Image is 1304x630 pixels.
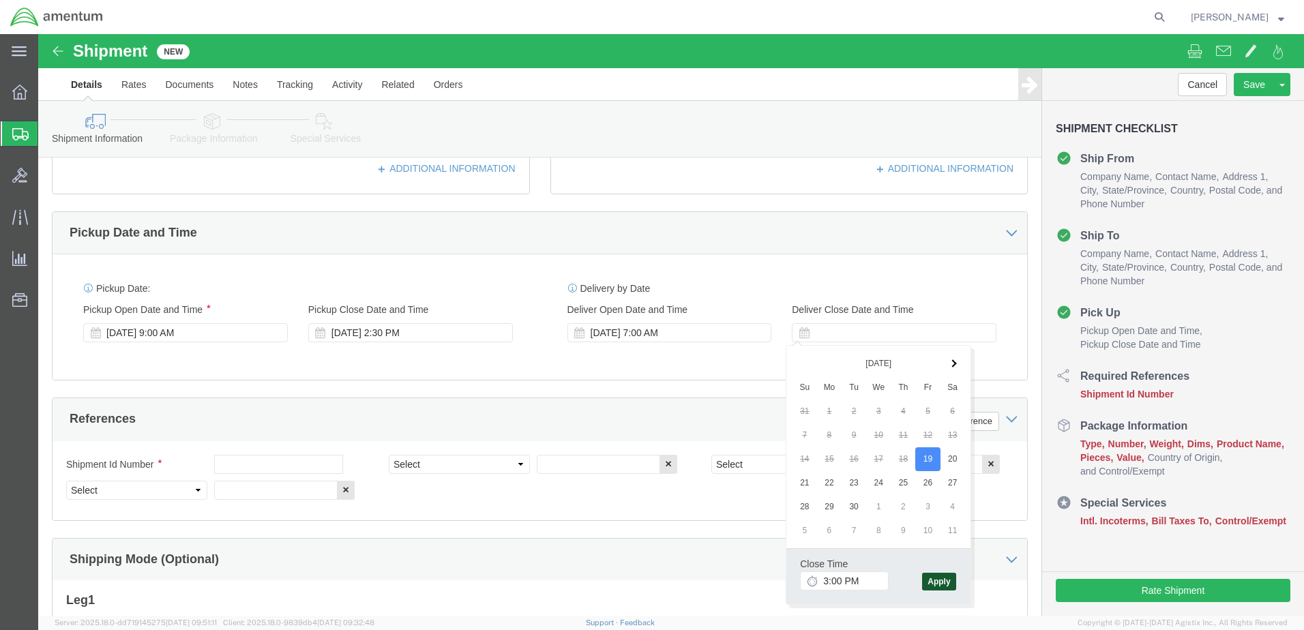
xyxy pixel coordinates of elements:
[586,618,620,627] a: Support
[1191,10,1269,25] span: Betty Fuller
[55,618,217,627] span: Server: 2025.18.0-dd719145275
[620,618,655,627] a: Feedback
[10,7,104,27] img: logo
[1078,617,1288,629] span: Copyright © [DATE]-[DATE] Agistix Inc., All Rights Reserved
[223,618,374,627] span: Client: 2025.18.0-9839db4
[1190,9,1285,25] button: [PERSON_NAME]
[166,618,217,627] span: [DATE] 09:51:11
[317,618,374,627] span: [DATE] 09:32:48
[38,34,1304,616] iframe: FS Legacy Container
